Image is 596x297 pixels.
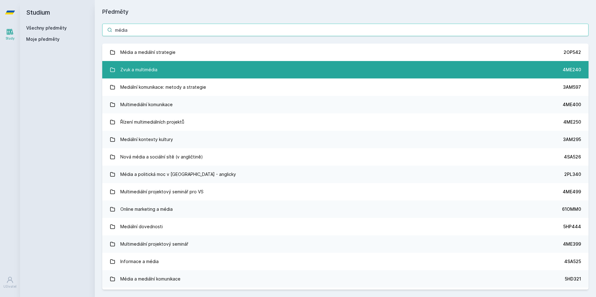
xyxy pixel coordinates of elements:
[102,235,589,253] a: Multimediální projektový seminář 4ME399
[563,101,581,108] div: 4ME400
[26,36,60,42] span: Moje předměty
[102,253,589,270] a: Informace a média 4SA525
[102,78,589,96] a: Mediální komunikace: metody a strategie 3AM597
[120,64,157,76] div: Zvuk a multimédia
[563,67,581,73] div: 4ME240
[120,116,184,128] div: Řízení multimediálních projektů
[562,206,581,212] div: 61OMM0
[1,25,19,44] a: Study
[120,220,163,233] div: Mediální dovednosti
[1,273,19,292] a: Uživatel
[102,270,589,288] a: Média a mediální komunikace 5HD321
[102,148,589,166] a: Nová média a sociální sítě (v angličtině) 4SA526
[102,61,589,78] a: Zvuk a multimédia 4ME240
[563,189,581,195] div: 4ME499
[26,25,67,31] a: Všechny předměty
[102,131,589,148] a: Mediální kontexty kultury 3AM295
[120,46,175,59] div: Média a mediální strategie
[120,203,173,215] div: Online marketing a média
[120,81,206,93] div: Mediální komunikace: metody a strategie
[563,84,581,90] div: 3AM597
[6,36,15,41] div: Study
[563,241,581,247] div: 4ME399
[102,96,589,113] a: Multimediální komunikace 4ME400
[102,24,589,36] input: Název nebo ident předmětu…
[120,98,173,111] div: Multimediální komunikace
[563,136,581,143] div: 3AM295
[120,168,236,181] div: Média a politická moc v [GEOGRAPHIC_DATA] - anglicky
[120,238,188,250] div: Multimediální projektový seminář
[120,273,180,285] div: Média a mediální komunikace
[102,44,589,61] a: Média a mediální strategie 2OP542
[563,119,581,125] div: 4ME250
[120,255,159,268] div: Informace a média
[564,171,581,177] div: 2PL340
[565,276,581,282] div: 5HD321
[564,258,581,265] div: 4SA525
[102,218,589,235] a: Mediální dovednosti 5HP444
[564,49,581,55] div: 2OP542
[563,224,581,230] div: 5HP444
[120,151,203,163] div: Nová média a sociální sítě (v angličtině)
[102,183,589,200] a: Multimediální projektový seminář pro VS 4ME499
[3,284,17,289] div: Uživatel
[102,113,589,131] a: Řízení multimediálních projektů 4ME250
[102,7,589,16] h1: Předměty
[564,154,581,160] div: 4SA526
[102,200,589,218] a: Online marketing a média 61OMM0
[120,186,204,198] div: Multimediální projektový seminář pro VS
[120,133,173,146] div: Mediální kontexty kultury
[102,166,589,183] a: Média a politická moc v [GEOGRAPHIC_DATA] - anglicky 2PL340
